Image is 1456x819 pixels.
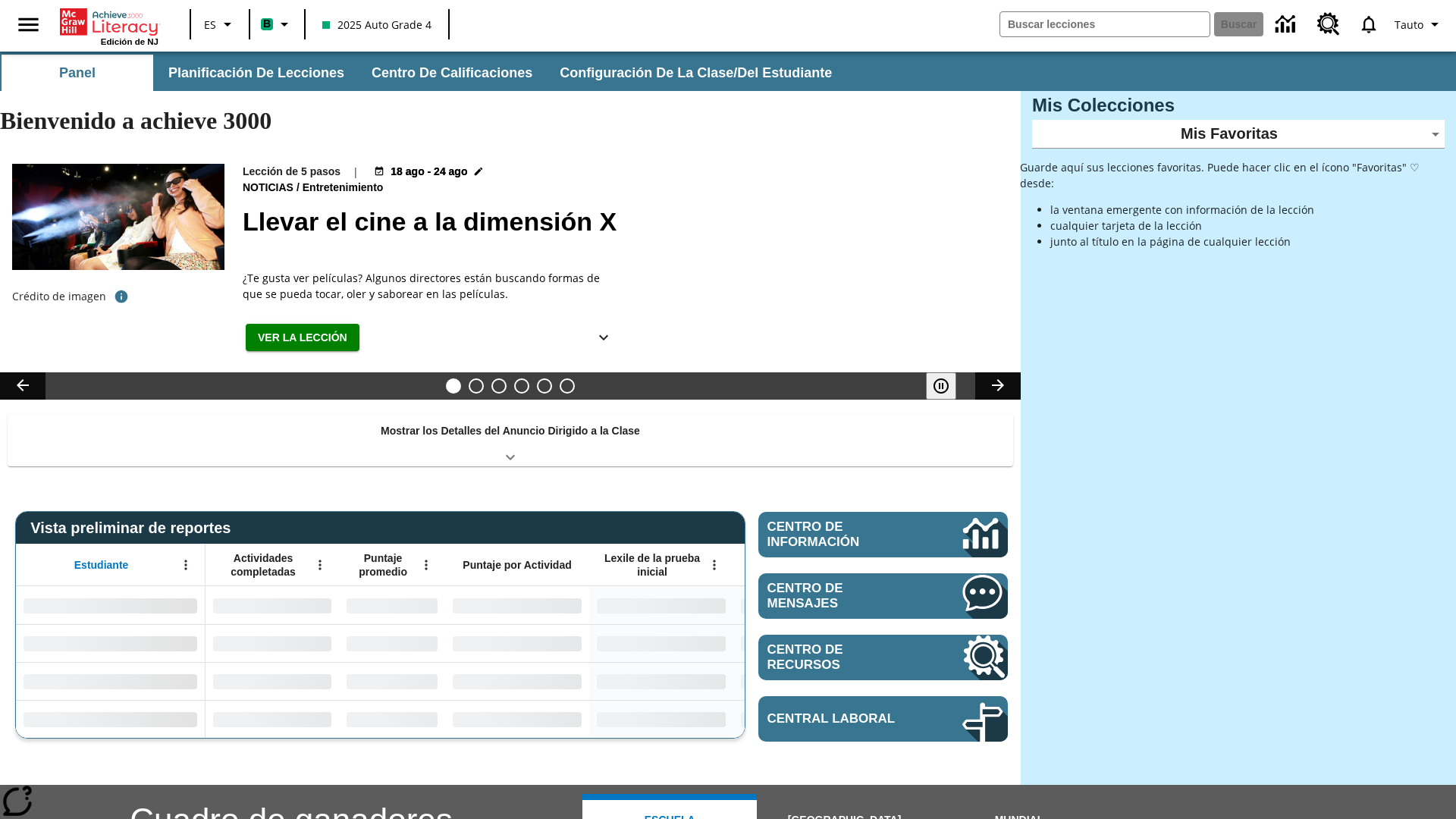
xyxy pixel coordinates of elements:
[196,11,244,38] button: Lenguaje: ES, Selecciona un idioma
[767,642,917,673] span: Centro de recursos
[359,55,544,91] button: Centro de calificaciones
[101,37,158,46] span: Edición de NJ
[926,372,956,400] button: Pausar
[1020,159,1445,191] p: Guarde aquí sus lecciones favoritas. Puede hacer clic en el ícono "Favoritas" ♡ desde:
[446,378,461,394] button: Diapositiva 1 Llevar el cine a la dimensión X
[243,202,1003,241] h2: Llevar el cine a la dimensión X
[1389,11,1450,38] button: Perfil/Configuración
[206,586,339,624] div: Sin datos,
[30,519,238,537] span: Vista preliminar de reportes
[733,586,877,624] div: Sin datos,
[60,5,158,46] div: Portada
[2,55,153,91] button: Panel
[339,700,445,738] div: Sin datos,
[381,423,640,439] p: Mostrar los Detalles del Anuncio Dirigido a la Clase
[733,624,877,662] div: Sin datos,
[213,551,313,579] span: Actividades completadas
[1000,12,1210,36] input: Buscar campo
[6,2,51,47] button: Abrir el menú lateral
[548,55,844,91] button: Configuración de la clase/del estudiante
[339,586,445,624] div: Sin datos,
[758,573,1008,619] a: Centro de mensajes
[703,554,726,576] button: Abrir menú
[243,164,340,180] p: Lección de 5 pasos
[12,289,106,304] p: Crédito de imagen
[246,324,359,352] button: Ver la lección
[1308,4,1349,45] a: Centro de recursos, Se abrirá en una pestaña nueva.
[1050,234,1445,249] li: junto al título en la página de cualquier lección
[469,378,484,394] button: Diapositiva 2 ¿Los autos del futuro?
[588,324,619,352] button: Ver más
[322,17,431,33] span: 2025 Auto Grade 4
[12,164,224,270] img: El panel situado frente a los asientos rocía con agua nebulizada al feliz público en un cine equi...
[758,696,1008,742] a: Central laboral
[415,554,438,576] button: Abrir menú
[975,372,1021,400] button: Carrusel de lecciones, seguir
[339,624,445,662] div: Sin datos,
[8,414,1013,466] div: Mostrar los Detalles del Anuncio Dirigido a la Clase
[537,378,552,394] button: Diapositiva 5 Una idea, mucho trabajo
[371,164,487,180] button: 18 ago - 24 ago Elegir fechas
[339,662,445,700] div: Sin datos,
[733,662,877,700] div: Sin datos,
[767,581,917,611] span: Centro de mensajes
[206,662,339,700] div: Sin datos,
[597,551,708,579] span: Lexile de la prueba inicial
[1050,218,1445,234] li: cualquier tarjeta de la lección
[1266,4,1308,45] a: Centro de información
[106,283,136,310] button: Crédito de foto: The Asahi Shimbun vía Getty Images
[60,7,158,37] a: Portada
[263,14,271,33] span: B
[391,164,467,180] span: 18 ago - 24 ago
[463,558,571,572] span: Puntaje por Actividad
[733,700,877,738] div: Sin datos,
[926,372,971,400] div: Pausar
[206,700,339,738] div: Sin datos,
[767,519,911,550] span: Centro de información
[758,635,1008,680] a: Centro de recursos, Se abrirá en una pestaña nueva.
[309,554,331,576] button: Abrir menú
[303,180,387,196] span: Entretenimiento
[1395,17,1423,33] span: Tauto
[243,180,297,196] span: Noticias
[74,558,129,572] span: Estudiante
[243,270,622,302] div: ¿Te gusta ver películas? Algunos directores están buscando formas de que se pueda tocar, oler y s...
[1032,120,1445,149] div: Mis Favoritas
[255,11,300,38] button: Boost El color de la clase es verde menta. Cambiar el color de la clase.
[174,554,197,576] button: Abrir menú
[1032,95,1445,116] h3: Mis Colecciones
[767,711,917,726] span: Central laboral
[156,55,356,91] button: Planificación de lecciones
[560,378,575,394] button: Diapositiva 6 El sueño de los animales
[206,624,339,662] div: Sin datos,
[347,551,419,579] span: Puntaje promedio
[353,164,359,180] span: |
[514,378,529,394] button: Diapositiva 4 ¿Cuál es la gran idea?
[1050,202,1445,218] li: la ventana emergente con información de la lección
[204,17,216,33] span: ES
[1349,5,1389,44] a: Notificaciones
[297,181,300,193] span: /
[758,512,1008,557] a: Centro de información
[491,378,507,394] button: Diapositiva 3 ¿Lo quieres con papas fritas?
